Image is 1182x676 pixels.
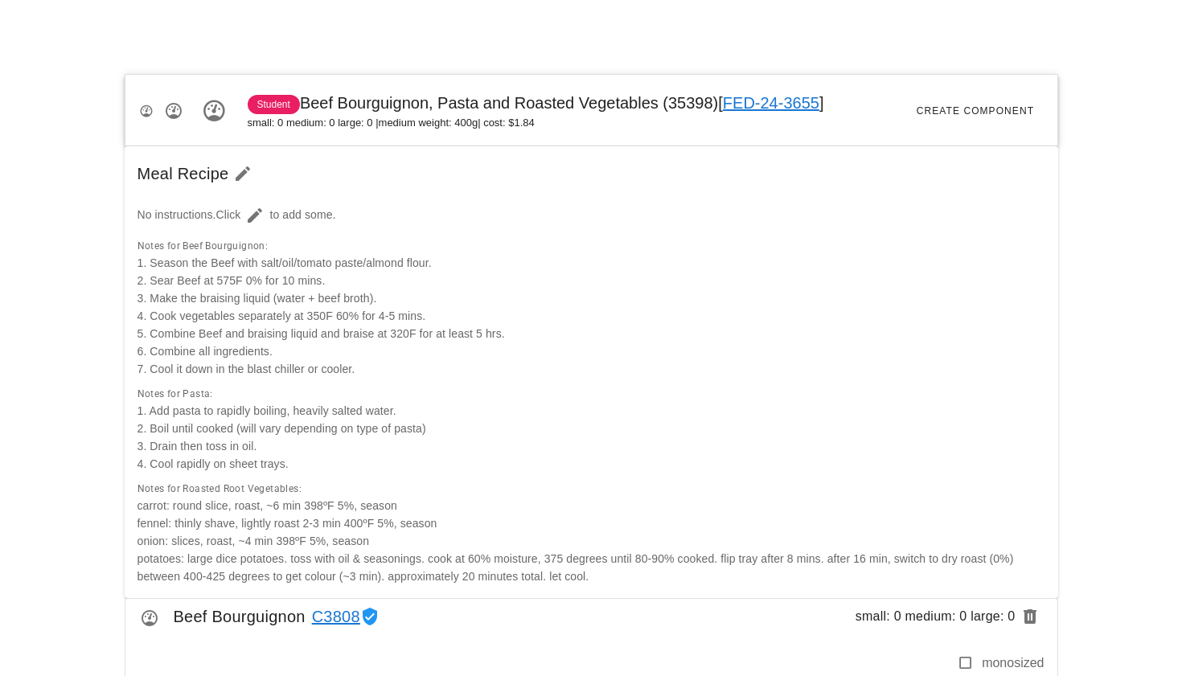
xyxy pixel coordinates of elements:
span: Notes for Pasta: [137,388,213,399]
span: fennel: thinly shave, lightly roast 2-3 min 400ºF 5%, season [137,517,437,530]
span: 6. Combine all ingredients. [137,345,273,358]
button: Create Component [905,75,1044,147]
span: Notes for Beef Bourguignon: [137,240,269,252]
span: small: 0 medium: 0 large: 0 | [248,115,379,131]
span: | cost: $1.84 [478,115,535,131]
span: 2. Sear Beef at 575F 0% for 10 mins. [137,274,326,287]
span: 1. Season the Beef with salt/oil/tomato paste/almond flour. [137,256,432,269]
span: 2. Boil until cooked (will vary depending on type of pasta) [137,422,426,435]
span: 4. Cool rapidly on sheet trays. [137,457,289,470]
span: 3. Drain then toss in oil. [137,440,257,453]
span: 4. Cook vegetables separately at 350F 60% for 4-5 mins. [137,309,426,322]
span: carrot: round slice, roast, ~6 min 398ºF 5%, season [137,499,397,512]
span: small: 0 medium: 0 large: 0 [856,604,1016,629]
span: Student [257,95,290,114]
span: 1. Add pasta to rapidly boiling, heavily salted water. [137,404,396,417]
div: No instructions. [128,191,1055,240]
a: FED-24-3655 [723,94,819,112]
span: medium weight: 400g [379,115,478,131]
span: Create Component [916,105,1034,117]
a: C3808 [306,604,360,629]
span: Click to add some. [216,208,336,221]
label: monosized [982,655,1044,671]
span: potatoes: large dice potatoes. toss with oil & seasonings. cook at 60% moisture, 375 degrees unti... [137,552,1014,583]
span: Notes for Roasted Root Vegetables: [137,483,302,494]
span: onion: slices, roast, ~4 min 398ºF 5%, season [137,535,370,547]
span: [ ] [718,94,823,112]
div: Meal Recipe [125,146,1058,201]
div: Beef Bourguignon [125,599,1057,644]
span: Beef Bourguignon, Pasta and Roasted Vegetables (35398) [248,94,824,112]
span: 5. Combine Beef and braising liquid and braise at 320F for at least 5 hrs. [137,327,505,340]
span: 3. Make the braising liquid (water + beef broth). [137,292,377,305]
span: 7. Cool it down in the blast chiller or cooler. [137,363,355,375]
